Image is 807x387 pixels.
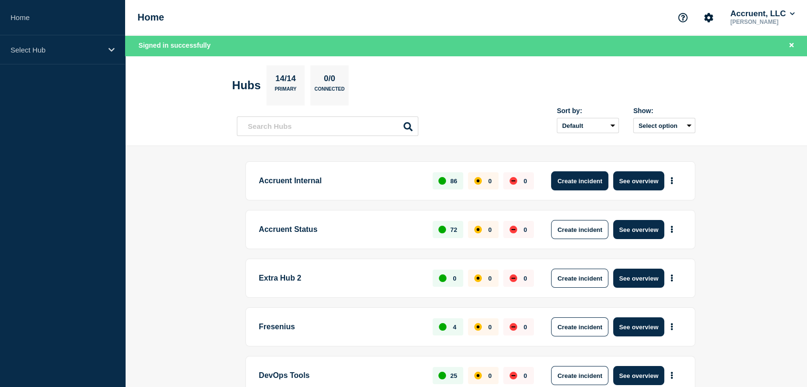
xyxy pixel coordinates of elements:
[523,226,527,233] p: 0
[272,74,299,86] p: 14/14
[453,275,456,282] p: 0
[551,269,608,288] button: Create incident
[613,171,664,190] button: See overview
[438,372,446,379] div: up
[438,226,446,233] div: up
[488,372,491,379] p: 0
[510,323,517,331] div: down
[557,118,619,133] select: Sort by
[510,177,517,185] div: down
[474,372,482,379] div: affected
[728,19,796,25] p: [PERSON_NAME]
[259,366,422,385] p: DevOps Tools
[510,226,517,233] div: down
[551,317,608,336] button: Create incident
[666,270,678,287] button: More actions
[510,372,517,379] div: down
[320,74,339,86] p: 0/0
[613,269,664,288] button: See overview
[453,324,456,331] p: 4
[488,178,491,185] p: 0
[673,8,693,28] button: Support
[613,220,664,239] button: See overview
[551,171,608,190] button: Create incident
[666,367,678,385] button: More actions
[138,12,164,23] h1: Home
[438,177,446,185] div: up
[237,116,418,136] input: Search Hubs
[488,275,491,282] p: 0
[488,226,491,233] p: 0
[523,324,527,331] p: 0
[523,178,527,185] p: 0
[551,366,608,385] button: Create incident
[259,220,422,239] p: Accruent Status
[666,318,678,336] button: More actions
[259,317,422,336] p: Fresenius
[314,86,344,96] p: Connected
[232,79,261,92] h2: Hubs
[633,118,695,133] button: Select option
[510,274,517,282] div: down
[275,86,297,96] p: Primary
[633,107,695,115] div: Show:
[474,274,482,282] div: affected
[450,372,457,379] p: 25
[551,220,608,239] button: Create incident
[613,366,664,385] button: See overview
[728,9,796,19] button: Accruent, LLC
[523,275,527,282] p: 0
[474,323,482,331] div: affected
[666,172,678,190] button: More actions
[699,8,719,28] button: Account settings
[439,323,446,331] div: up
[450,226,457,233] p: 72
[259,171,422,190] p: Accruent Internal
[138,42,211,49] span: Signed in successfully
[11,46,102,54] p: Select Hub
[450,178,457,185] p: 86
[523,372,527,379] p: 0
[786,40,797,51] button: Close banner
[474,177,482,185] div: affected
[488,324,491,331] p: 0
[613,317,664,336] button: See overview
[439,274,446,282] div: up
[557,107,619,115] div: Sort by:
[666,221,678,239] button: More actions
[259,269,422,288] p: Extra Hub 2
[474,226,482,233] div: affected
